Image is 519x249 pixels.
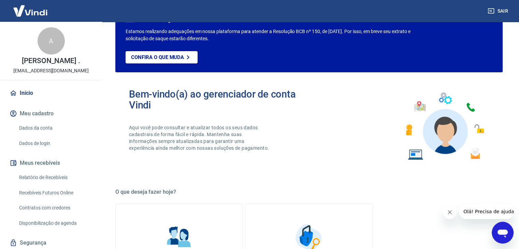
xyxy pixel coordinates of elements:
button: Sair [486,5,511,17]
img: Vindi [8,0,53,21]
a: Início [8,86,94,101]
h5: O que deseja fazer hoje? [115,189,503,195]
a: Contratos com credores [16,201,94,215]
div: A [38,27,65,55]
a: Confira o que muda [126,51,198,63]
iframe: Fechar mensagem [443,205,457,219]
a: Recebíveis Futuros Online [16,186,94,200]
iframe: Mensagem da empresa [459,204,514,219]
a: Dados da conta [16,121,94,135]
p: Estamos realizando adequações em nossa plataforma para atender a Resolução BCB nº 150, de [DATE].... [126,28,419,42]
h2: Bem-vindo(a) ao gerenciador de conta Vindi [129,89,309,111]
p: [EMAIL_ADDRESS][DOMAIN_NAME] [13,67,89,74]
button: Meu cadastro [8,106,94,121]
a: Relatório de Recebíveis [16,171,94,185]
p: Confira o que muda [131,54,184,60]
p: [PERSON_NAME] . [22,57,80,64]
p: Aqui você pode consultar e atualizar todos os seus dados cadastrais de forma fácil e rápida. Mant... [129,124,270,151]
iframe: Botão para abrir a janela de mensagens [492,222,514,244]
span: Olá! Precisa de ajuda? [4,5,57,10]
button: Meus recebíveis [8,156,94,171]
a: Disponibilização de agenda [16,216,94,230]
img: Imagem de um avatar masculino com diversos icones exemplificando as funcionalidades do gerenciado... [400,89,489,164]
a: Dados de login [16,136,94,150]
